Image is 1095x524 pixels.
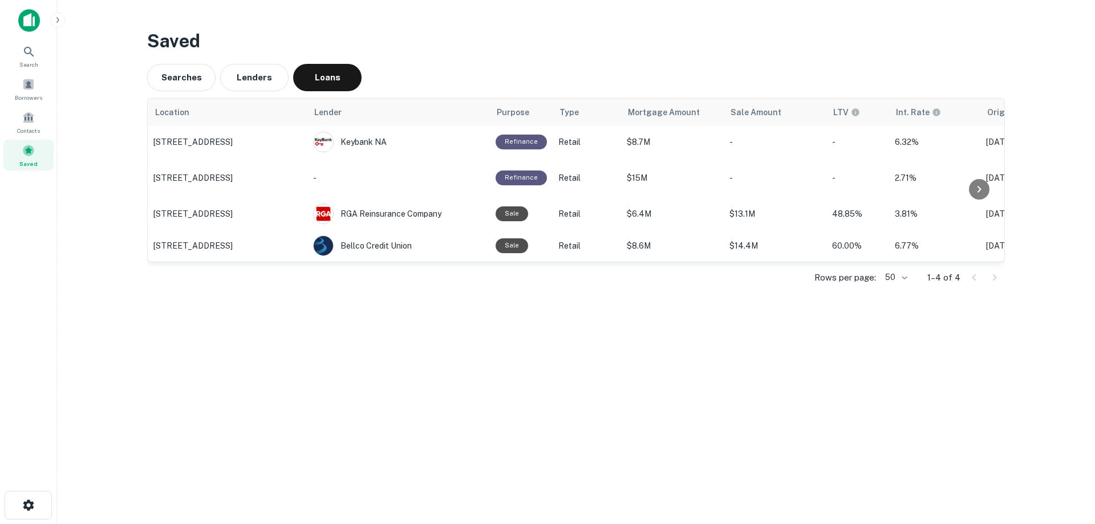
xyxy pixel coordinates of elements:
p: $6.4M [627,208,718,220]
p: $14.4M [729,239,821,252]
p: 60.00% [832,239,883,252]
div: This loan purpose was for refinancing [496,170,547,185]
p: $13.1M [729,208,821,220]
p: $15M [627,172,718,184]
p: [STREET_ADDRESS] [153,173,302,183]
button: Lenders [220,64,289,91]
p: - [729,136,821,148]
th: Mortgage Amount [621,99,724,126]
span: Sale Amount [731,105,781,119]
th: Type [553,99,621,126]
p: 6.77% [895,239,975,252]
div: Bellco Credit Union [313,235,484,256]
img: picture [314,204,333,224]
p: 2.71% [895,172,975,184]
p: 1–4 of 4 [927,271,960,285]
span: Contacts [17,126,40,135]
div: Keybank NA [313,132,484,152]
p: - [832,172,883,184]
th: LTVs displayed on the website are for informational purposes only and may be reported incorrectly... [826,99,889,126]
p: 6.32% [895,136,975,148]
span: Type [559,105,579,119]
button: Loans [293,64,362,91]
p: Retail [558,136,615,148]
a: Search [3,40,54,71]
th: Lender [307,99,490,126]
th: The interest rates displayed on the website are for informational purposes only and may be report... [889,99,980,126]
img: capitalize-icon.png [18,9,40,32]
th: Purpose [490,99,553,126]
span: Mortgage Amount [628,105,700,119]
p: [STREET_ADDRESS] [153,209,302,219]
span: Search [19,60,38,69]
p: [STREET_ADDRESS] [153,241,302,251]
p: Retail [558,239,615,252]
p: $8.6M [627,239,718,252]
span: Borrowers [15,93,42,102]
p: [STREET_ADDRESS] [153,137,302,147]
div: LTVs displayed on the website are for informational purposes only and may be reported incorrectly... [833,106,860,119]
a: Saved [3,140,54,170]
p: $8.7M [627,136,718,148]
p: 3.81% [895,208,975,220]
div: 50 [881,269,909,286]
div: Sale [496,238,528,253]
div: This loan purpose was for refinancing [496,135,547,149]
div: The interest rates displayed on the website are for informational purposes only and may be report... [896,106,941,119]
p: Retail [558,208,615,220]
h6: Int. Rate [896,106,930,119]
span: Saved [19,159,38,168]
p: Rows per page: [814,271,876,285]
th: Location [148,99,307,126]
p: Retail [558,172,615,184]
a: Borrowers [3,74,54,104]
h3: Saved [147,27,1005,55]
th: Sale Amount [724,99,826,126]
p: - [313,172,484,184]
iframe: Chat Widget [1038,433,1095,488]
span: Location [155,105,189,119]
div: RGA Reinsurance Company [313,204,484,224]
div: Sale [496,206,528,221]
p: - [729,172,821,184]
img: picture [314,236,333,255]
button: Searches [147,64,216,91]
img: picture [314,132,333,152]
span: Purpose [497,105,529,119]
p: 48.85% [832,208,883,220]
a: Contacts [3,107,54,137]
p: - [832,136,883,148]
span: Lender [314,105,342,119]
h6: LTV [833,106,849,119]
